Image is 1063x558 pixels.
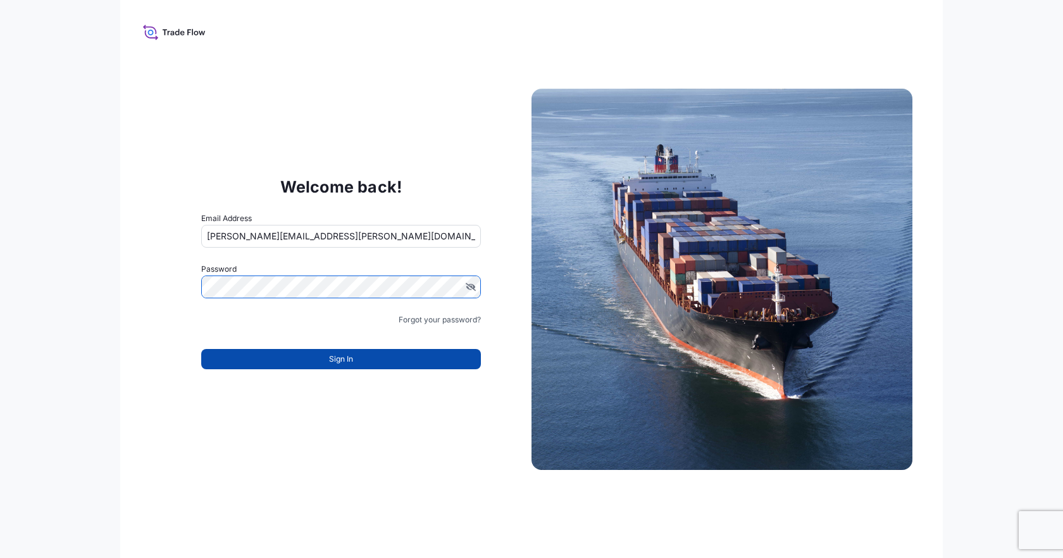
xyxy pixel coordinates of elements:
[201,212,252,225] label: Email Address
[201,263,481,276] label: Password
[399,314,481,326] a: Forgot your password?
[466,282,476,292] button: Hide password
[531,89,912,470] img: Ship illustration
[329,353,353,365] span: Sign In
[201,349,481,369] button: Sign In
[201,225,481,248] input: example@gmail.com
[280,177,402,197] p: Welcome back!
